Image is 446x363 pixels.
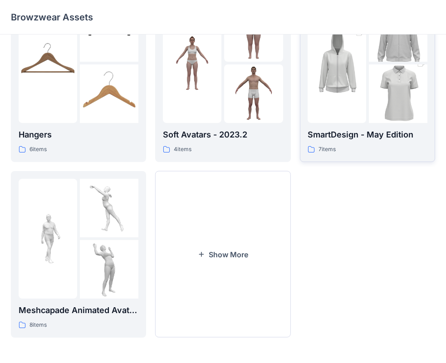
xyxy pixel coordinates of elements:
p: Meshcapade Animated Avatars [19,304,138,317]
p: SmartDesign - May Edition [308,128,427,141]
img: folder 3 [80,64,138,123]
p: 6 items [29,145,47,154]
img: folder 2 [80,179,138,237]
p: Hangers [19,128,138,141]
p: Soft Avatars - 2023.2 [163,128,283,141]
a: folder 1folder 2folder 3Meshcapade Animated Avatars8items [11,171,146,338]
img: folder 1 [308,19,366,107]
p: 8 items [29,320,47,330]
img: folder 3 [80,240,138,299]
img: folder 3 [224,64,283,123]
img: folder 1 [19,209,77,268]
img: folder 3 [369,50,427,138]
p: Browzwear Assets [11,11,93,24]
p: 7 items [319,145,336,154]
img: folder 1 [19,34,77,92]
button: Show More [155,171,290,338]
p: 4 items [174,145,191,154]
img: folder 1 [163,34,221,92]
